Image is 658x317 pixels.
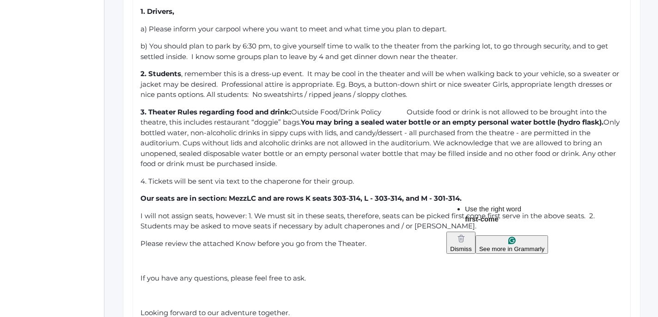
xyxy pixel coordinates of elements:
a: 805.586.4880 [65,30,102,37]
span: I will not assign seats, however: 1. We must sit in these seats, therefore, seats can be picked f... [140,211,597,231]
span: [PERSON_NAME] [46,1,97,8]
span: If you have any questions, please feel free to ask. [140,274,306,282]
span: Our seats are in section: MezzLC and are rows K seats 303-314, L - 303-314, and M - 301-314. [140,194,462,203]
span: 3. Theater Rules regarding food and drink: [140,108,291,116]
span: 4. Tickets will be sent via text to the chaperone for their group. [140,177,354,185]
span: b) You should plan to park by 6:30 pm, to give yourself time to walk to the theater from the park... [140,42,610,61]
span: Only bottled water, non-alcoholic drinks in sippy cups with lids, and candy/dessert - all purchas... [140,118,621,168]
span: 2. Students [140,69,181,78]
img: instagram.png [55,69,63,76]
img: facebook.png [46,69,54,76]
span: , remember this is a dress-up event. It may be cool in the theater and will be when walking back ... [140,69,621,99]
span: Please review the attached Know before you go from the Theater. [140,239,366,248]
font: Phone: [46,30,102,37]
span: Looking forward to our adventure together. [140,308,290,317]
a: [DOMAIN_NAME] [71,40,119,47]
font: [GEOGRAPHIC_DATA] [46,21,109,28]
span: a) Please inform your carpool where you want to meet and what time you plan to depart. [140,24,446,33]
b: [PERSON_NAME] [46,1,147,8]
span: Outside Food/Drink Policy Outside food or drink is not allowed to be brought into the theatre, th... [140,108,609,127]
span: 1. Drivers, [140,7,174,16]
a: [STREET_ADDRESS] [GEOGRAPHIC_DATA], CA 93010 [46,49,195,66]
font: Address: [46,49,195,66]
span: Website: [46,40,69,47]
span: You may bring a sealed water bottle or an empty personal water bottle (hydro flask). [301,118,603,126]
i: Trips Coordinator [46,11,92,18]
